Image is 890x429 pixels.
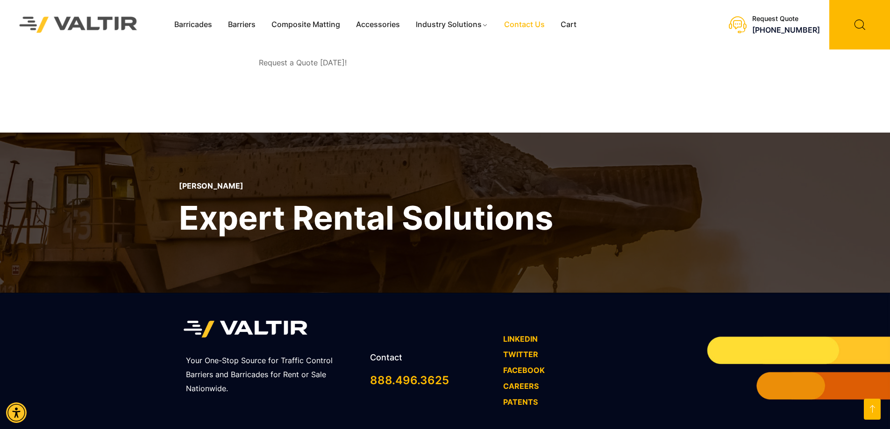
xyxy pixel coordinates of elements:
[370,353,494,362] h2: Contact
[752,25,820,35] a: call (888) 496-3625
[503,366,545,375] a: FACEBOOK - open in a new tab
[179,182,553,190] p: [PERSON_NAME]
[752,15,820,23] div: Request Quote
[408,18,496,32] a: Industry Solutions
[503,381,539,391] a: CAREERS
[503,350,538,359] a: TWITTER - open in a new tab
[179,197,553,239] h2: Expert Rental Solutions
[220,18,263,32] a: Barriers
[166,18,220,32] a: Barricades
[370,373,449,387] a: call 888.496.3625
[6,402,27,423] div: Accessibility Menu
[186,354,358,396] p: Your One-Stop Source for Traffic Control Barriers and Barricades for Rent or Sale Nationwide.
[263,18,348,32] a: Composite Matting
[864,399,881,420] a: Open this option
[496,18,553,32] a: Contact Us
[259,58,347,67] span: Request a Quote [DATE]!
[348,18,408,32] a: Accessories
[184,316,307,343] img: Valtir Rentals
[7,4,150,45] img: Valtir Rentals
[503,397,538,407] a: PATENTS
[503,334,538,344] a: LINKEDIN - open in a new tab
[553,18,584,32] a: Cart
